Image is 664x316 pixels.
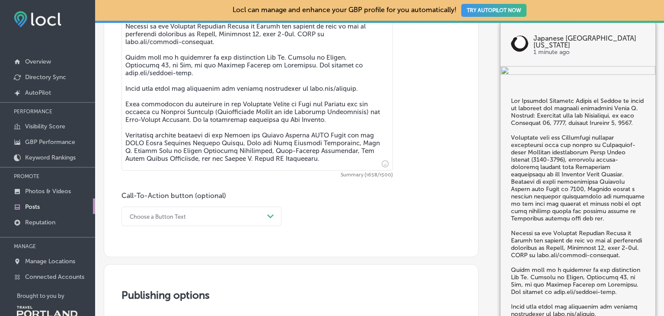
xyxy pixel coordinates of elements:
p: Manage Locations [25,258,75,265]
p: Brought to you by [17,293,95,299]
h3: Publishing options [121,289,461,301]
span: Insert emoji [378,158,389,169]
img: fda3e92497d09a02dc62c9cd864e3231.png [14,11,61,27]
button: TRY AUTOPILOT NOW [461,4,527,17]
p: Directory Sync [25,73,66,81]
p: Photos & Videos [25,188,71,195]
p: 1 minute ago [533,49,645,56]
p: Keyword Rankings [25,154,76,161]
p: Japanese [GEOGRAPHIC_DATA][US_STATE] [533,35,645,49]
p: Overview [25,58,51,65]
p: Visibility Score [25,123,65,130]
p: Connected Accounts [25,273,84,281]
label: Call-To-Action button (optional) [121,192,226,200]
div: Choose a Button Text [130,213,186,220]
p: Reputation [25,219,55,226]
img: logo [511,35,528,52]
p: GBP Performance [25,138,75,146]
p: AutoPilot [25,89,51,96]
span: Summary (1658/1500) [121,172,393,178]
p: Posts [25,203,40,211]
img: a2ac0209-da5f-4243-b5c9-b56c3a09fc8f [501,66,655,77]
